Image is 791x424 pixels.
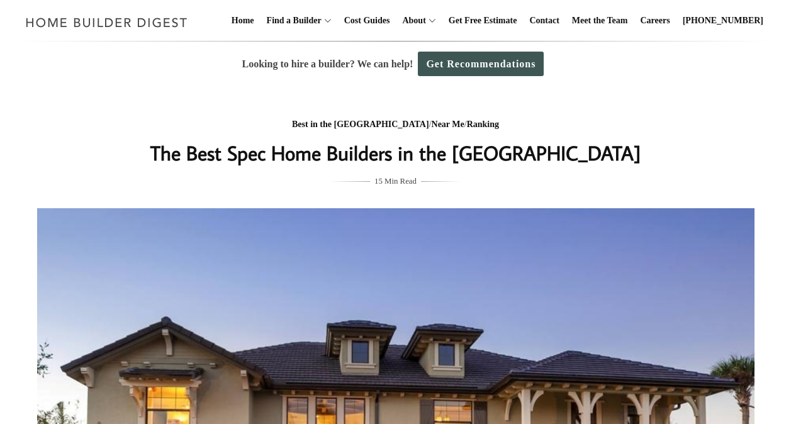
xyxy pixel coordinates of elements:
span: 15 Min Read [374,174,417,188]
a: Find a Builder [262,1,322,41]
h1: The Best Spec Home Builders in the [GEOGRAPHIC_DATA] [145,138,647,168]
a: [PHONE_NUMBER] [678,1,768,41]
img: Home Builder Digest [20,10,193,35]
a: Careers [636,1,675,41]
a: Home [227,1,259,41]
a: Get Free Estimate [444,1,522,41]
a: About [397,1,425,41]
a: Ranking [467,120,499,129]
a: Meet the Team [567,1,633,41]
a: Near Me [432,120,464,129]
a: Get Recommendations [418,52,544,76]
a: Best in the [GEOGRAPHIC_DATA] [292,120,429,129]
a: Cost Guides [339,1,395,41]
a: Contact [524,1,564,41]
div: / / [145,117,647,133]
